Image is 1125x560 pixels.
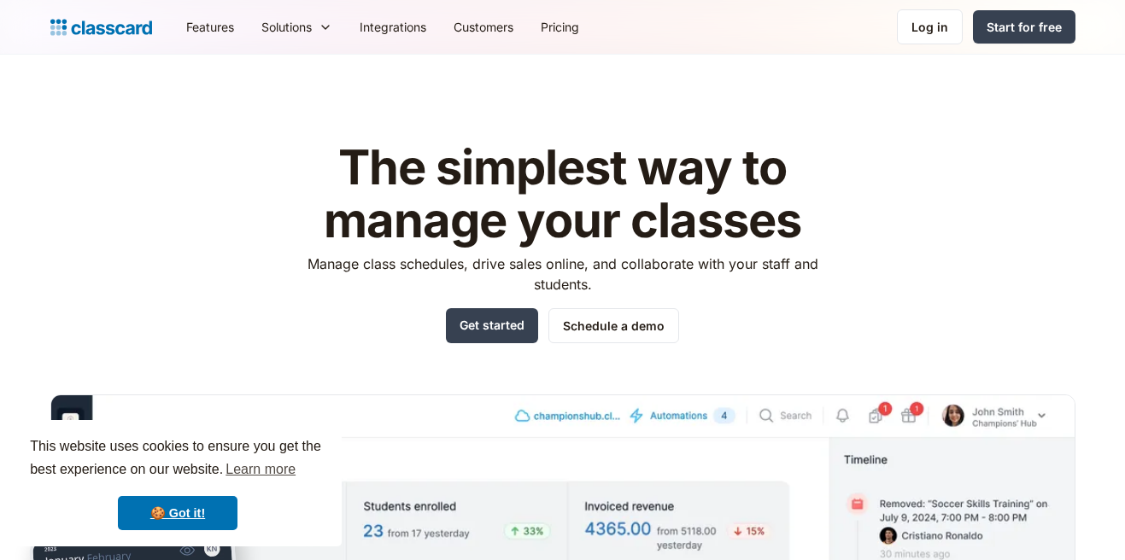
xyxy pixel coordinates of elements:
a: Pricing [527,8,593,46]
h1: The simplest way to manage your classes [291,142,834,247]
div: Log in [911,18,948,36]
a: dismiss cookie message [118,496,237,530]
a: Schedule a demo [548,308,679,343]
span: This website uses cookies to ensure you get the best experience on our website. [30,436,325,482]
a: home [50,15,152,39]
div: Start for free [987,18,1062,36]
div: Solutions [261,18,312,36]
div: Solutions [248,8,346,46]
p: Manage class schedules, drive sales online, and collaborate with your staff and students. [291,254,834,295]
a: learn more about cookies [223,457,298,482]
a: Features [173,8,248,46]
a: Integrations [346,8,440,46]
a: Customers [440,8,527,46]
div: cookieconsent [14,420,342,546]
a: Log in [897,9,963,44]
a: Start for free [973,10,1075,44]
a: Get started [446,308,538,343]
